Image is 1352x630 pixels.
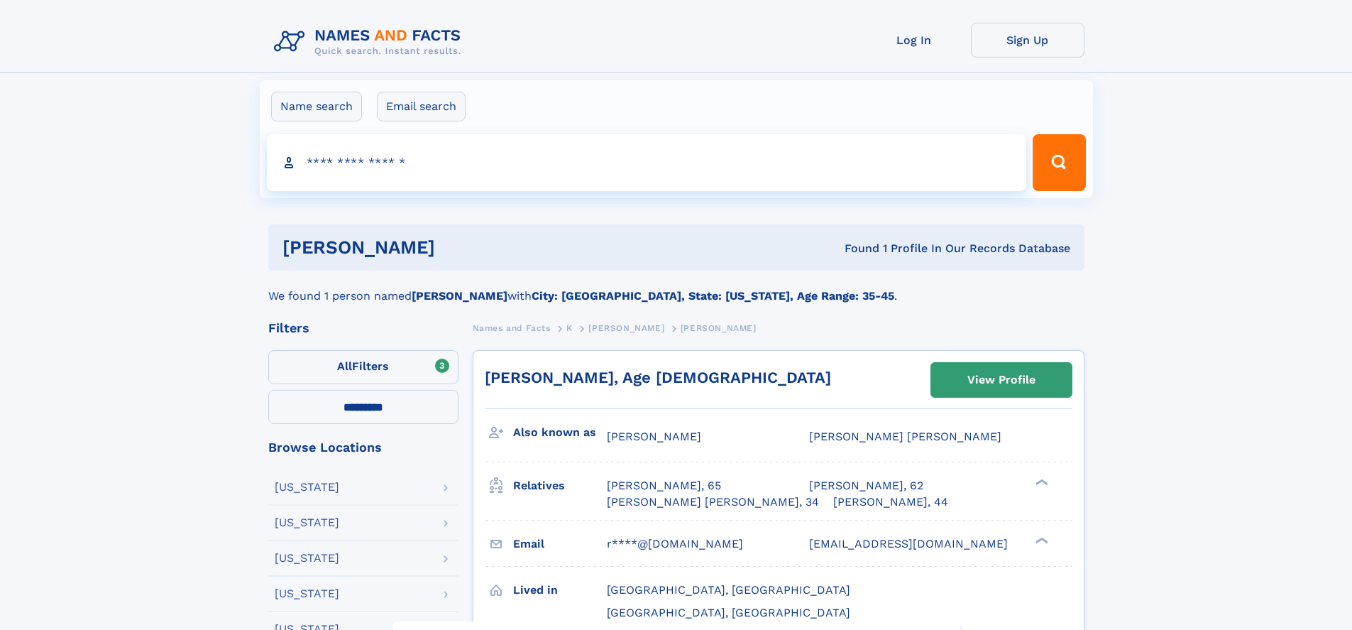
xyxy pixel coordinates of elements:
[809,430,1001,443] span: [PERSON_NAME] [PERSON_NAME]
[275,517,339,528] div: [US_STATE]
[639,241,1070,256] div: Found 1 Profile In Our Records Database
[377,92,466,121] label: Email search
[337,359,352,373] span: All
[268,350,458,384] label: Filters
[532,289,894,303] b: City: [GEOGRAPHIC_DATA], State: [US_STATE], Age Range: 35-45
[857,23,971,58] a: Log In
[275,553,339,564] div: [US_STATE]
[809,537,1008,550] span: [EMAIL_ADDRESS][DOMAIN_NAME]
[566,319,573,337] a: K
[268,441,458,454] div: Browse Locations
[931,363,1072,397] a: View Profile
[513,420,607,445] h3: Also known as
[607,494,819,510] a: [PERSON_NAME] [PERSON_NAME], 34
[833,494,948,510] a: [PERSON_NAME], 44
[809,478,923,494] a: [PERSON_NAME], 62
[513,578,607,602] h3: Lived in
[275,588,339,599] div: [US_STATE]
[282,239,640,256] h1: [PERSON_NAME]
[681,323,757,333] span: [PERSON_NAME]
[271,92,362,121] label: Name search
[967,364,1035,396] div: View Profile
[1032,536,1049,545] div: ❯
[971,23,1084,58] a: Sign Up
[473,319,551,337] a: Names and Facts
[607,478,721,494] a: [PERSON_NAME], 65
[267,134,1027,191] input: search input
[268,322,458,335] div: Filters
[607,430,701,443] span: [PERSON_NAME]
[513,474,607,498] h3: Relatives
[566,323,573,333] span: K
[485,369,831,386] a: [PERSON_NAME], Age [DEMOGRAPHIC_DATA]
[412,289,507,303] b: [PERSON_NAME]
[1033,134,1085,191] button: Search Button
[268,271,1084,305] div: We found 1 person named with .
[588,323,664,333] span: [PERSON_NAME]
[513,532,607,556] h3: Email
[268,23,473,61] img: Logo Names and Facts
[1032,478,1049,487] div: ❯
[588,319,664,337] a: [PERSON_NAME]
[275,482,339,493] div: [US_STATE]
[607,606,850,619] span: [GEOGRAPHIC_DATA], [GEOGRAPHIC_DATA]
[607,583,850,597] span: [GEOGRAPHIC_DATA], [GEOGRAPHIC_DATA]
